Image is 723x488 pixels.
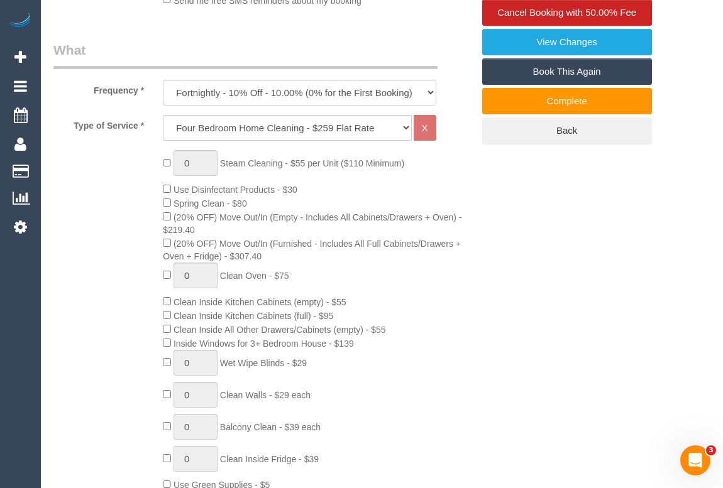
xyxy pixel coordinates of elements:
[220,422,321,432] span: Balcony Clean - $39 each
[220,454,319,464] span: Clean Inside Fridge - $39
[680,445,710,475] iframe: Intercom live chat
[220,358,307,368] span: Wet Wipe Blinds - $29
[706,445,716,455] span: 3
[482,29,652,55] a: View Changes
[174,325,386,335] span: Clean Inside All Other Drawers/Cabinets (empty) - $55
[44,80,153,97] label: Frequency *
[44,115,153,132] label: Type of Service *
[53,41,438,69] legend: What
[174,311,333,321] span: Clean Inside Kitchen Cabinets (full) - $95
[220,158,404,168] span: Steam Cleaning - $55 per Unit ($110 Minimum)
[163,212,461,235] span: (20% OFF) Move Out/In (Empty - Includes All Cabinets/Drawers + Oven) - $219.40
[174,198,247,209] span: Spring Clean - $80
[220,271,289,281] span: Clean Oven - $75
[220,390,311,400] span: Clean Walls - $29 each
[8,13,33,30] img: Automaid Logo
[163,239,461,261] span: (20% OFF) Move Out/In (Furnished - Includes All Full Cabinets/Drawers + Oven + Fridge) - $307.40
[497,7,636,18] span: Cancel Booking with 50.00% Fee
[174,297,346,307] span: Clean Inside Kitchen Cabinets (empty) - $55
[174,185,297,195] span: Use Disinfectant Products - $30
[482,117,652,144] a: Back
[174,339,354,349] span: Inside Windows for 3+ Bedroom House - $139
[482,58,652,85] a: Book This Again
[482,88,652,114] a: Complete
